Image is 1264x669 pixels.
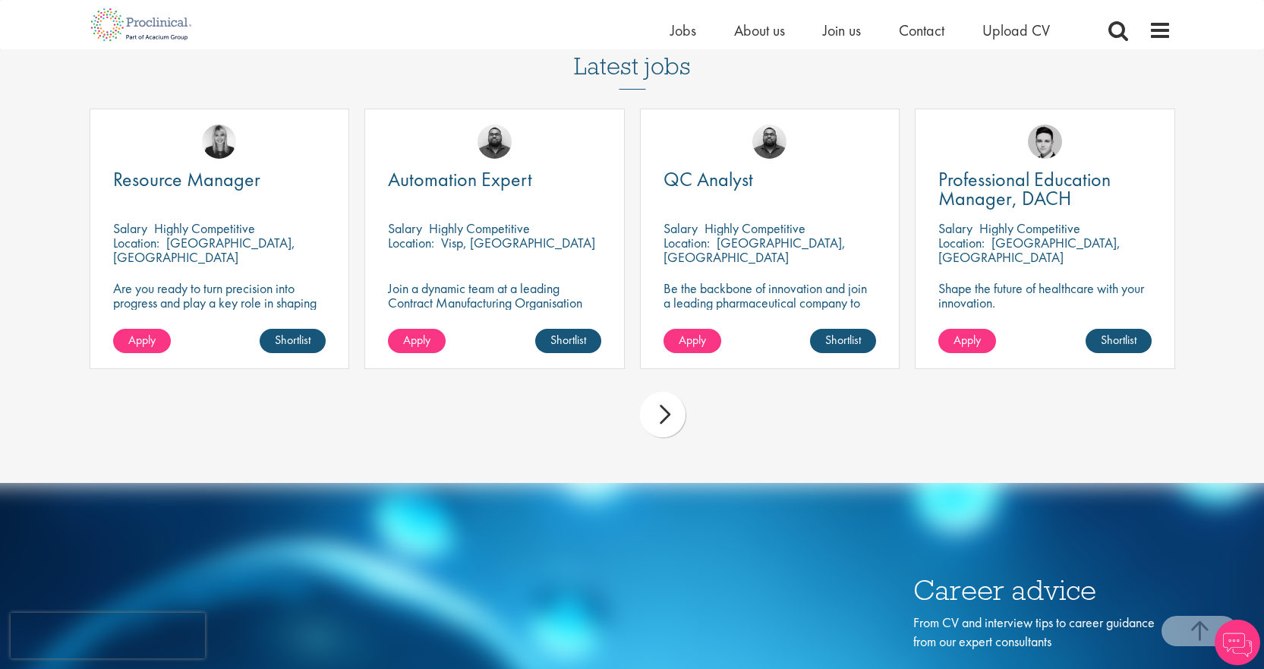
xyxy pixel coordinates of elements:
p: Visp, [GEOGRAPHIC_DATA] [441,234,595,251]
img: Ashley Bennett [752,125,786,159]
p: Are you ready to turn precision into progress and play a key role in shaping the future of pharma... [113,281,326,324]
p: Highly Competitive [704,219,805,237]
a: Jobs [670,21,696,40]
a: Professional Education Manager, DACH [938,170,1152,208]
a: Shortlist [810,329,876,353]
div: next [640,392,686,437]
span: Location: [113,234,159,251]
a: Contact [899,21,944,40]
p: [GEOGRAPHIC_DATA], [GEOGRAPHIC_DATA] [113,234,295,266]
span: Automation Expert [388,166,532,192]
img: Connor Lynes [1028,125,1062,159]
span: Location: [664,234,710,251]
a: Join us [823,21,861,40]
a: About us [734,21,785,40]
iframe: reCAPTCHA [11,613,205,658]
p: Highly Competitive [979,219,1080,237]
p: [GEOGRAPHIC_DATA], [GEOGRAPHIC_DATA] [664,234,846,266]
span: Salary [388,219,422,237]
p: [GEOGRAPHIC_DATA], [GEOGRAPHIC_DATA] [938,234,1121,266]
span: Resource Manager [113,166,260,192]
p: Be the backbone of innovation and join a leading pharmaceutical company to help keep life-changin... [664,281,877,339]
span: Salary [113,219,147,237]
a: QC Analyst [664,170,877,189]
img: Janelle Jones [202,125,236,159]
span: Apply [403,332,430,348]
span: Apply [128,332,156,348]
a: Automation Expert [388,170,601,189]
a: Upload CV [982,21,1050,40]
p: Highly Competitive [429,219,530,237]
span: Salary [938,219,972,237]
a: Shortlist [260,329,326,353]
span: Salary [664,219,698,237]
a: Resource Manager [113,170,326,189]
span: Professional Education Manager, DACH [938,166,1111,211]
span: QC Analyst [664,166,753,192]
a: Apply [938,329,996,353]
span: Apply [954,332,981,348]
a: Apply [388,329,446,353]
h3: Latest jobs [574,15,691,90]
h3: Career advice [913,576,1171,605]
p: Shape the future of healthcare with your innovation. [938,281,1152,310]
p: Join a dynamic team at a leading Contract Manufacturing Organisation (CMO) and contribute to grou... [388,281,601,353]
p: Highly Competitive [154,219,255,237]
a: Shortlist [1086,329,1152,353]
a: Shortlist [535,329,601,353]
a: Apply [664,329,721,353]
img: Ashley Bennett [478,125,512,159]
img: Chatbot [1215,620,1260,665]
a: Apply [113,329,171,353]
span: Apply [679,332,706,348]
span: Location: [938,234,985,251]
span: Location: [388,234,434,251]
